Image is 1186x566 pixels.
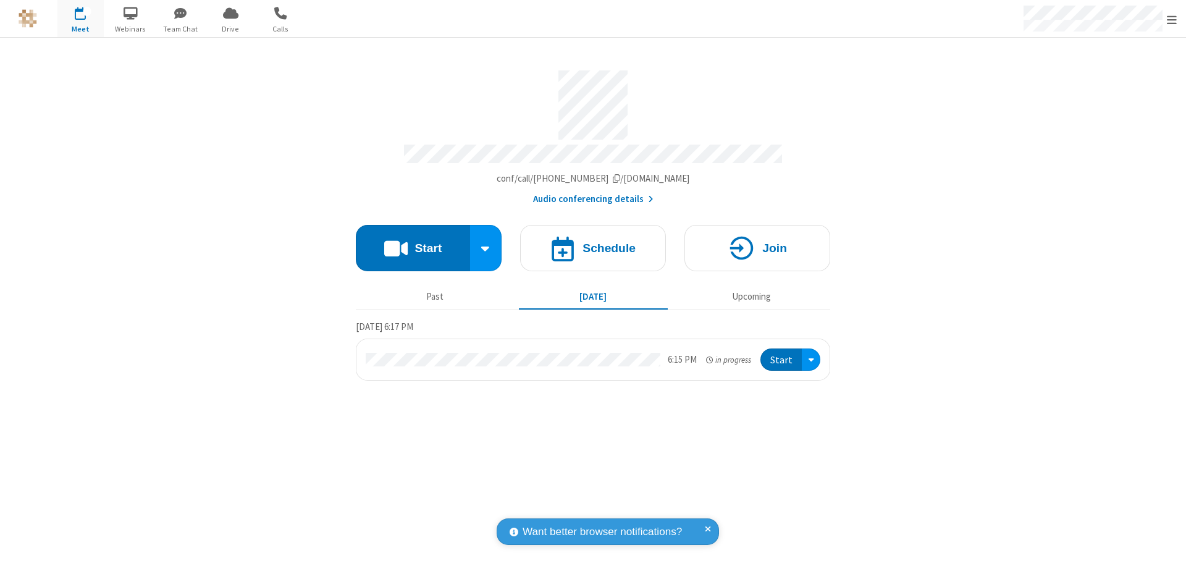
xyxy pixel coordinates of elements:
[57,23,104,35] span: Meet
[582,242,636,254] h4: Schedule
[519,285,668,308] button: [DATE]
[1155,534,1177,557] iframe: Chat
[668,353,697,367] div: 6:15 PM
[497,172,690,184] span: Copy my meeting room link
[706,354,751,366] em: in progress
[414,242,442,254] h4: Start
[533,192,654,206] button: Audio conferencing details
[356,321,413,332] span: [DATE] 6:17 PM
[208,23,254,35] span: Drive
[258,23,304,35] span: Calls
[361,285,510,308] button: Past
[677,285,826,308] button: Upcoming
[356,61,830,206] section: Account details
[19,9,37,28] img: QA Selenium DO NOT DELETE OR CHANGE
[356,319,830,381] section: Today's Meetings
[523,524,682,540] span: Want better browser notifications?
[83,7,91,16] div: 1
[356,225,470,271] button: Start
[684,225,830,271] button: Join
[762,242,787,254] h4: Join
[802,348,820,371] div: Open menu
[158,23,204,35] span: Team Chat
[470,225,502,271] div: Start conference options
[497,172,690,186] button: Copy my meeting room linkCopy my meeting room link
[107,23,154,35] span: Webinars
[760,348,802,371] button: Start
[520,225,666,271] button: Schedule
